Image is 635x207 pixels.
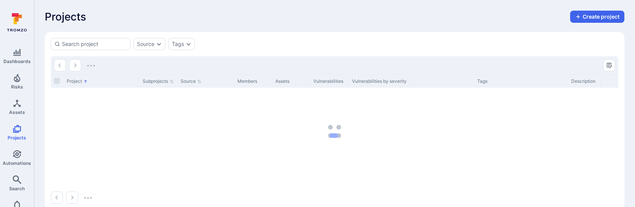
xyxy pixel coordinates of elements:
span: Projects [8,135,26,141]
button: Go to the next page [69,59,81,71]
div: Tags [477,78,565,85]
img: Loading... [87,65,95,66]
button: Sort by Project [67,78,88,84]
span: Assets [9,109,25,115]
button: Sort by Source [181,78,201,84]
div: Vulnerabilities [313,78,346,85]
p: Sorted by: Alphabetically (A-Z) [83,77,88,85]
button: Expand dropdown [156,41,162,47]
span: Dashboards [3,58,31,64]
img: Loading... [84,197,92,199]
div: Members [237,78,269,85]
span: Automations [3,160,31,166]
button: Go to the previous page [54,59,66,71]
button: Source [137,41,154,47]
span: Select all rows [54,78,60,84]
button: Create project [570,11,624,23]
div: Assets [275,78,307,85]
button: Sort by Subprojects [143,78,174,84]
span: Search [9,186,25,191]
button: Tags [172,41,184,47]
button: Go to the previous page [51,191,63,204]
input: Search project [62,40,127,48]
button: Manage columns [603,59,615,71]
button: Go to the next page [66,191,78,204]
button: Expand dropdown [185,41,192,47]
div: Vulnerabilities by severity [352,78,471,85]
span: Projects [45,11,86,23]
span: Risks [11,84,23,90]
